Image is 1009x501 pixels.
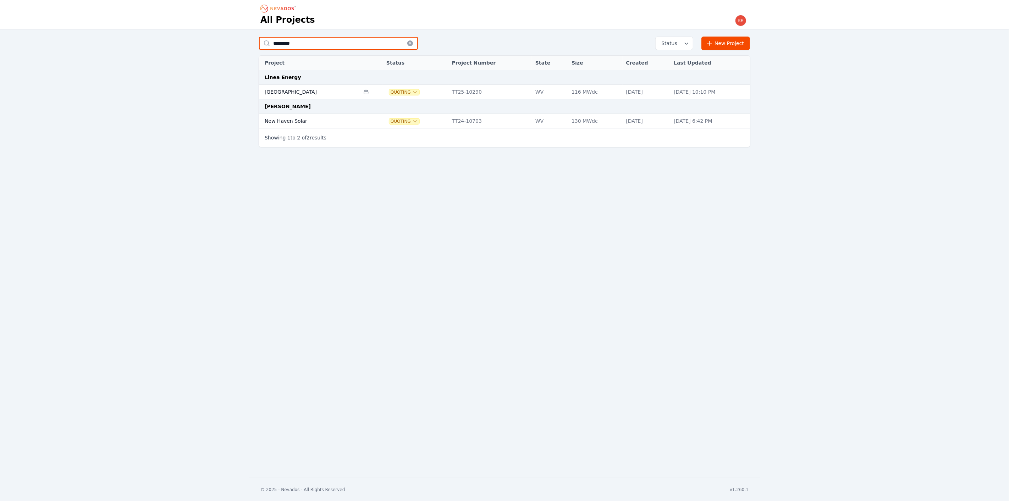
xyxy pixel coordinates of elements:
td: New Haven Solar [259,114,360,128]
th: Project [259,56,360,70]
tr: New Haven SolarQuotingTT24-10703WV130 MWdc[DATE][DATE] 6:42 PM [259,114,750,128]
td: WV [532,114,568,128]
td: [DATE] [623,114,671,128]
td: [DATE] [623,85,671,99]
th: Size [568,56,622,70]
td: [DATE] 10:10 PM [670,85,750,99]
img: kevin.west@nevados.solar [735,15,746,26]
span: Status [658,40,677,47]
a: New Project [701,37,750,50]
th: Last Updated [670,56,750,70]
td: [GEOGRAPHIC_DATA] [259,85,360,99]
td: TT24-10703 [448,114,532,128]
span: 2 [307,135,310,141]
td: [DATE] 6:42 PM [670,114,750,128]
td: Linea Energy [259,70,750,85]
button: Quoting [389,119,419,124]
th: Project Number [448,56,532,70]
th: Created [623,56,671,70]
th: Status [383,56,448,70]
td: 130 MWdc [568,114,622,128]
nav: Breadcrumb [260,3,298,14]
p: Showing to of results [265,134,326,141]
h1: All Projects [260,14,315,26]
div: © 2025 - Nevados - All Rights Reserved [260,487,345,492]
td: WV [532,85,568,99]
td: TT25-10290 [448,85,532,99]
button: Status [656,37,693,50]
span: 2 [297,135,300,141]
span: 1 [287,135,291,141]
tr: [GEOGRAPHIC_DATA]QuotingTT25-10290WV116 MWdc[DATE][DATE] 10:10 PM [259,85,750,99]
button: Quoting [389,89,419,95]
th: State [532,56,568,70]
div: v1.260.1 [730,487,749,492]
td: 116 MWdc [568,85,622,99]
td: [PERSON_NAME] [259,99,750,114]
